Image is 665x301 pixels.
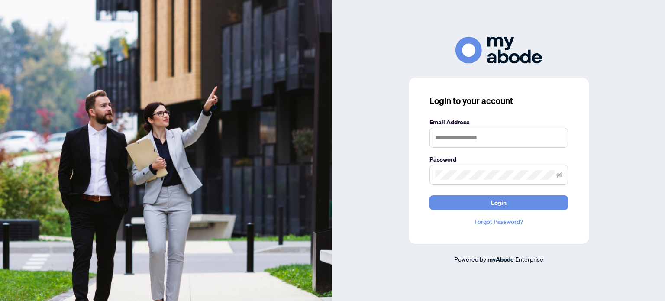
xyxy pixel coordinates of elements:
[487,255,514,264] a: myAbode
[556,172,562,178] span: eye-invisible
[491,196,507,210] span: Login
[429,195,568,210] button: Login
[429,95,568,107] h3: Login to your account
[454,255,486,263] span: Powered by
[429,155,568,164] label: Password
[429,217,568,227] a: Forgot Password?
[515,255,543,263] span: Enterprise
[429,117,568,127] label: Email Address
[455,37,542,63] img: ma-logo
